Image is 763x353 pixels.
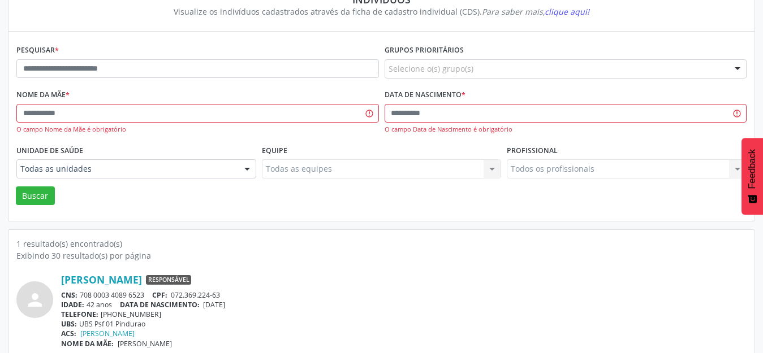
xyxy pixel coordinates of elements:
[16,186,55,206] button: Buscar
[482,6,589,17] i: Para saber mais,
[262,142,287,159] label: Equipe
[61,273,142,286] a: [PERSON_NAME]
[742,138,763,215] button: Feedback - Mostrar pesquisa
[16,86,70,104] label: Nome da mãe
[20,163,233,175] span: Todas as unidades
[61,300,747,310] div: 42 anos
[385,125,747,134] div: O campo Data de Nascimento é obrigatório
[61,290,77,300] span: CNS:
[16,125,379,134] div: O campo Nome da Mãe é obrigatório
[545,6,589,17] span: clique aqui!
[61,310,747,319] div: [PHONE_NUMBER]
[152,290,167,300] span: CPF:
[385,86,465,104] label: Data de nascimento
[16,142,83,159] label: Unidade de saúde
[61,300,84,310] span: IDADE:
[120,300,200,310] span: DATA DE NASCIMENTO:
[118,339,172,348] span: [PERSON_NAME]
[24,6,739,18] div: Visualize os indivíduos cadastrados através da ficha de cadastro individual (CDS).
[61,319,747,329] div: UBS Psf 01 Pindurao
[389,63,473,75] span: Selecione o(s) grupo(s)
[146,275,191,285] span: Responsável
[16,42,59,59] label: Pesquisar
[16,250,747,262] div: Exibindo 30 resultado(s) por página
[61,339,114,348] span: NOME DA MÃE:
[385,42,464,59] label: Grupos prioritários
[61,329,76,338] span: ACS:
[171,290,220,300] span: 072.369.224-63
[747,149,757,189] span: Feedback
[61,319,77,329] span: UBS:
[203,300,225,310] span: [DATE]
[25,290,45,310] i: person
[507,142,558,159] label: Profissional
[80,329,135,338] a: [PERSON_NAME]
[61,290,747,300] div: 708 0003 4089 6523
[61,310,98,319] span: TELEFONE:
[16,238,747,250] div: 1 resultado(s) encontrado(s)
